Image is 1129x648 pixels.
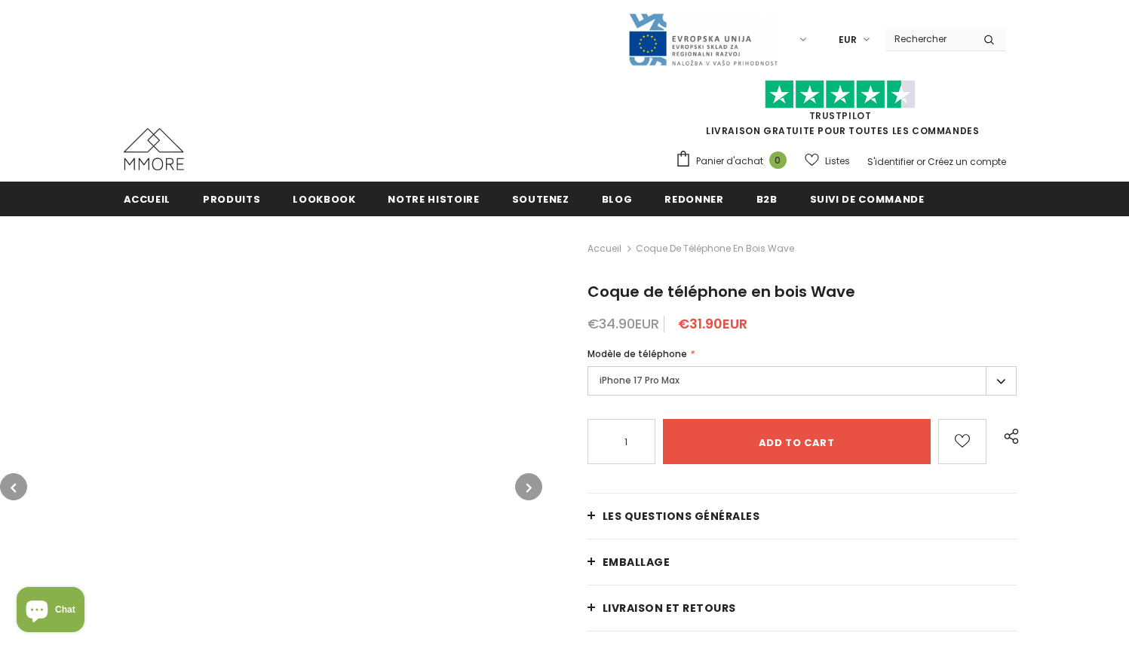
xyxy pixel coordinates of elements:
a: Produits [203,182,260,215]
a: Panier d'achat 0 [675,150,794,173]
img: Faites confiance aux étoiles pilotes [765,80,916,109]
span: Accueil [124,192,171,206]
a: Notre histoire [388,182,479,215]
input: Search Site [885,28,972,50]
a: Accueil [588,240,621,258]
span: B2B [756,192,778,206]
a: Blog [602,182,633,215]
span: Blog [602,192,633,206]
img: Cas MMORE [124,128,184,170]
span: Lookbook [293,192,355,206]
a: TrustPilot [809,109,872,122]
input: Add to cart [663,419,931,464]
a: S'identifier [867,155,914,168]
a: Javni Razpis [627,32,778,45]
a: B2B [756,182,778,215]
span: Redonner [664,192,723,206]
img: Javni Razpis [627,12,778,67]
span: €34.90EUR [588,314,659,333]
span: Listes [825,154,850,169]
a: Accueil [124,182,171,215]
a: Listes [805,148,850,174]
span: Coque de téléphone en bois Wave [636,240,794,258]
a: Livraison et retours [588,585,1017,631]
a: Créez un compte [928,155,1006,168]
span: soutenez [512,192,569,206]
span: Les questions générales [603,509,760,524]
span: EUR [839,32,857,47]
span: LIVRAISON GRATUITE POUR TOUTES LES COMMANDES [675,87,1006,137]
span: Panier d'achat [696,154,763,169]
a: Suivi de commande [810,182,925,215]
span: or [916,155,925,168]
a: Lookbook [293,182,355,215]
span: Notre histoire [388,192,479,206]
a: Les questions générales [588,494,1017,539]
span: Livraison et retours [603,601,736,616]
span: EMBALLAGE [603,555,670,570]
span: Produits [203,192,260,206]
span: €31.90EUR [678,314,747,333]
label: iPhone 17 Pro Max [588,366,1017,396]
a: soutenez [512,182,569,215]
a: Redonner [664,182,723,215]
inbox-online-store-chat: Shopify online store chat [12,587,89,636]
span: 0 [769,151,787,169]
a: EMBALLAGE [588,539,1017,585]
span: Coque de téléphone en bois Wave [588,281,855,302]
span: Modèle de téléphone [588,347,687,360]
span: Suivi de commande [810,192,925,206]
